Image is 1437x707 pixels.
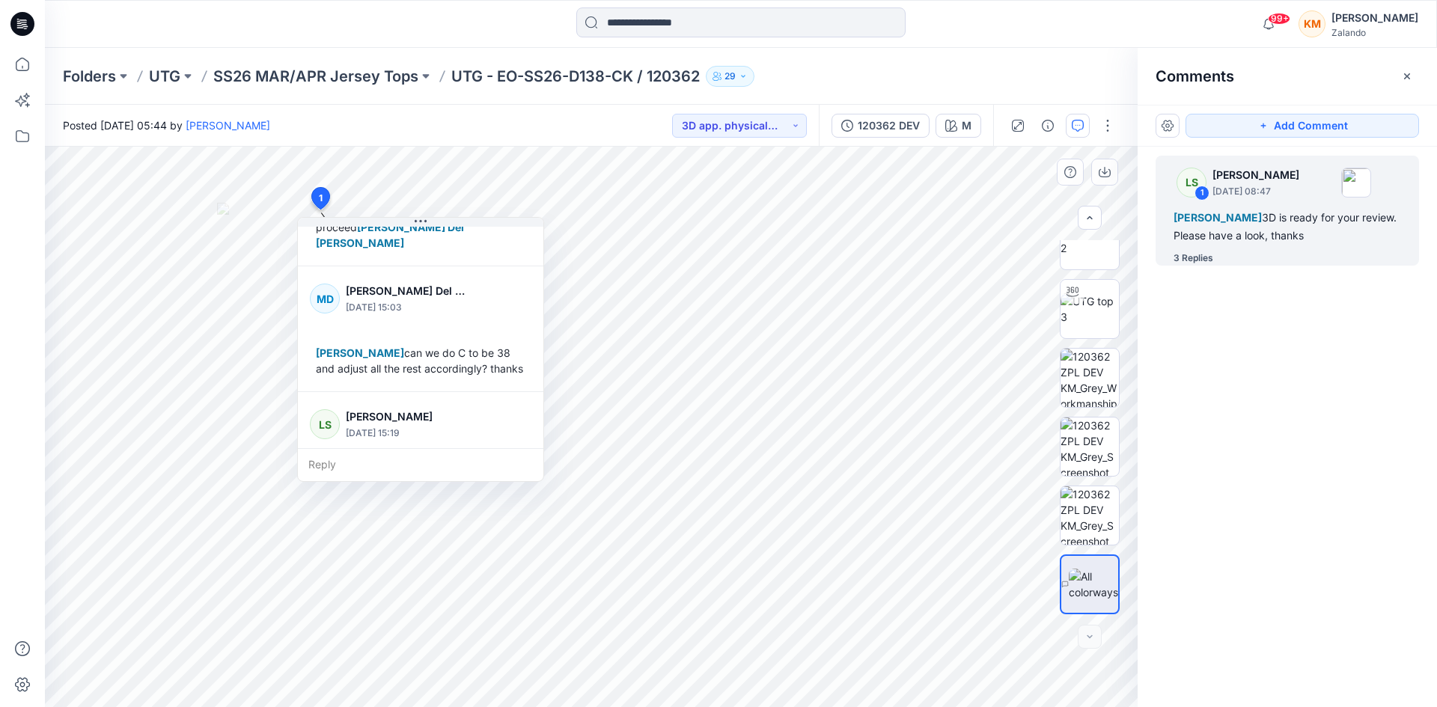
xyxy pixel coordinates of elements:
[832,114,930,138] button: 120362 DEV
[1331,27,1418,38] div: Zalando
[346,408,468,426] p: [PERSON_NAME]
[1212,184,1299,199] p: [DATE] 08:47
[858,117,920,134] div: 120362 DEV
[63,117,270,133] span: Posted [DATE] 05:44 by
[1061,417,1119,476] img: 120362 ZPL DEV KM_Grey_Screenshot 2025-07-22 124213
[1061,293,1119,325] img: UTG top 3
[186,119,270,132] a: [PERSON_NAME]
[1186,114,1419,138] button: Add Comment
[213,66,418,87] a: SS26 MAR/APR Jersey Tops
[936,114,981,138] button: M
[310,284,340,313] div: MD
[298,448,543,481] div: Reply
[1061,486,1119,545] img: 120362 ZPL DEV KM_Grey_Screenshot 2025-07-22 124007
[63,66,116,87] a: Folders
[346,282,468,300] p: [PERSON_NAME] Del [PERSON_NAME]
[310,339,531,382] div: can we do C to be 38 and adjust all the rest accordingly? thanks
[1061,224,1119,256] img: UTG top 2
[1174,209,1401,245] div: 3D is ready for your review. Please have a look, thanks
[1268,13,1290,25] span: 99+
[1299,10,1325,37] div: KM
[319,192,323,205] span: 1
[1174,251,1213,266] div: 3 Replies
[1331,9,1418,27] div: [PERSON_NAME]
[1212,166,1299,184] p: [PERSON_NAME]
[1061,349,1119,407] img: 120362 ZPL DEV KM_Grey_Workmanship illustrations - 120362
[310,198,531,257] div: 3D looks ok - please proceed
[149,66,180,87] a: UTG
[962,117,971,134] div: M
[724,68,736,85] p: 29
[1036,114,1060,138] button: Details
[1174,211,1262,224] span: [PERSON_NAME]
[1195,186,1209,201] div: 1
[346,426,468,441] p: [DATE] 15:19
[1156,67,1234,85] h2: Comments
[346,300,468,315] p: [DATE] 15:03
[1177,168,1206,198] div: LS
[706,66,754,87] button: 29
[310,409,340,439] div: LS
[451,66,700,87] p: UTG - EO-SS26-D138-CK / 120362
[316,346,404,359] span: [PERSON_NAME]
[1069,569,1118,600] img: All colorways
